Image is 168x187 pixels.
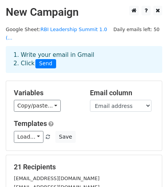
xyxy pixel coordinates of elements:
a: Copy/paste... [14,100,61,112]
a: Daily emails left: 50 [111,26,162,32]
h2: New Campaign [6,6,162,19]
h5: Variables [14,89,78,97]
h5: Email column [90,89,155,97]
small: Google Sheet: [6,26,107,41]
h5: 21 Recipients [14,163,154,171]
a: Load... [14,131,43,143]
iframe: Chat Widget [130,150,168,187]
button: Save [55,131,75,143]
span: Daily emails left: 50 [111,25,162,34]
small: [EMAIL_ADDRESS][DOMAIN_NAME] [14,175,100,181]
a: Templates [14,119,47,127]
a: RBI Leadership Summit 1.0 (... [6,26,107,41]
span: Send [35,59,56,68]
div: 1. Write your email in Gmail 2. Click [8,51,160,68]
